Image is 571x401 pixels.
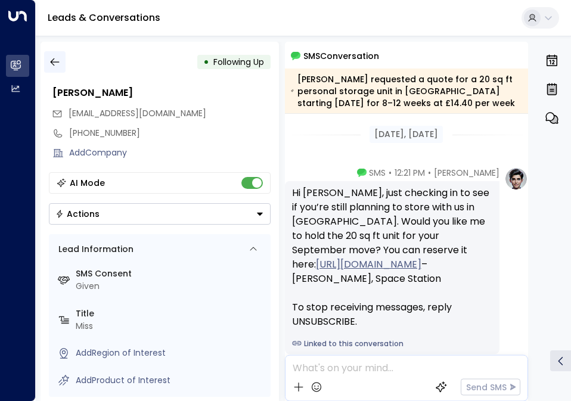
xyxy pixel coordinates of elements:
[213,56,264,68] span: Following Up
[76,320,266,332] div: Miss
[292,338,493,349] a: Linked to this conversation
[370,126,443,143] div: [DATE], [DATE]
[203,51,209,73] div: •
[292,186,493,329] div: Hi [PERSON_NAME], just checking in to see if you’re still planning to store with us in [GEOGRAPHI...
[52,86,271,100] div: [PERSON_NAME]
[428,167,431,179] span: •
[76,347,266,359] div: AddRegion of Interest
[69,107,206,119] span: [EMAIL_ADDRESS][DOMAIN_NAME]
[76,280,266,293] div: Given
[76,374,266,387] div: AddProduct of Interest
[70,177,105,189] div: AI Mode
[504,167,528,191] img: profile-logo.png
[69,107,206,120] span: markandsamevans@hotmail.com
[69,147,271,159] div: AddCompany
[76,268,266,280] label: SMS Consent
[316,257,421,272] a: [URL][DOMAIN_NAME]
[55,209,100,219] div: Actions
[49,203,271,225] button: Actions
[48,11,160,24] a: Leads & Conversations
[395,167,425,179] span: 12:21 PM
[389,167,392,179] span: •
[369,167,386,179] span: SMS
[49,203,271,225] div: Button group with a nested menu
[54,243,134,256] div: Lead Information
[303,49,379,63] span: SMS Conversation
[291,73,522,109] div: [PERSON_NAME] requested a quote for a 20 sq ft personal storage unit in [GEOGRAPHIC_DATA] startin...
[76,307,266,320] label: Title
[69,127,271,139] div: [PHONE_NUMBER]
[434,167,499,179] span: [PERSON_NAME]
